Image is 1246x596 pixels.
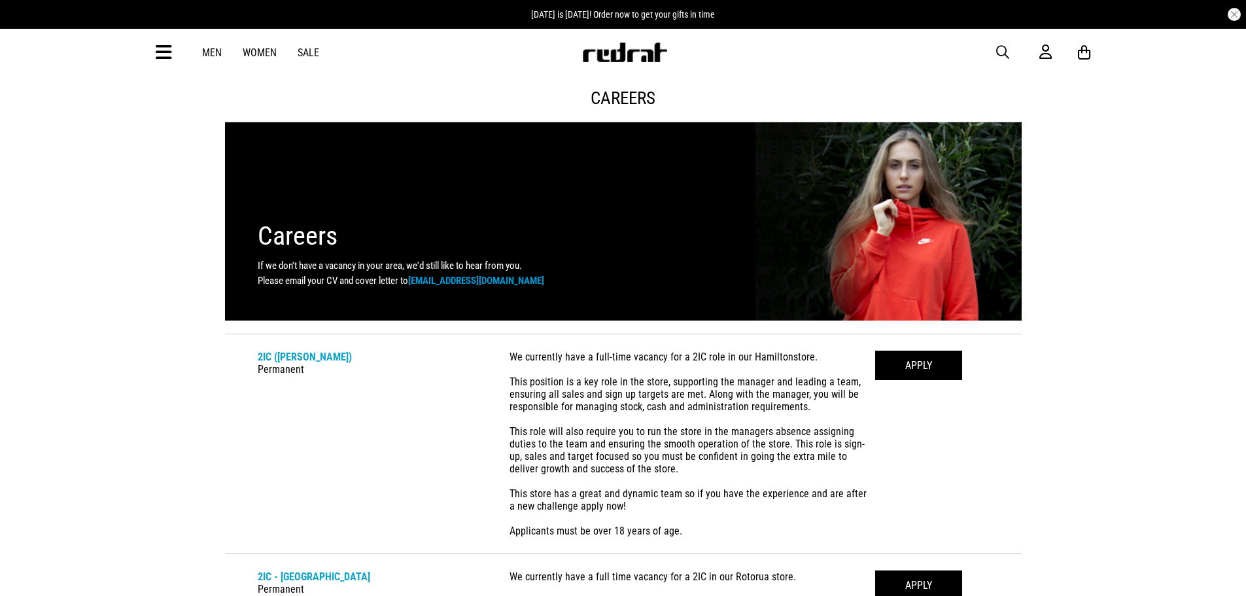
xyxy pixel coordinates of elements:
[531,9,715,20] span: [DATE] is [DATE]! Order now to get your gifts in time
[408,275,544,287] a: [EMAIL_ADDRESS][DOMAIN_NAME]
[258,570,370,583] a: 2IC - [GEOGRAPHIC_DATA]
[225,88,1022,109] h1: CAREERS
[258,570,510,595] div: Permanent
[243,46,277,59] a: Women
[510,351,875,537] div: We currently have a full-time vacancy for a 2IC role in our Hamiltonstore. This position is a key...
[258,351,510,376] div: Permanent
[258,258,653,288] p: If we don't have a vacancy in your area, we'd still like to hear from you. Please email your CV a...
[258,351,352,363] a: 2IC ([PERSON_NAME])
[202,46,222,59] a: Men
[298,46,319,59] a: Sale
[875,351,962,380] a: APPLY
[581,43,668,62] img: Redrat logo
[258,220,823,252] h1: Careers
